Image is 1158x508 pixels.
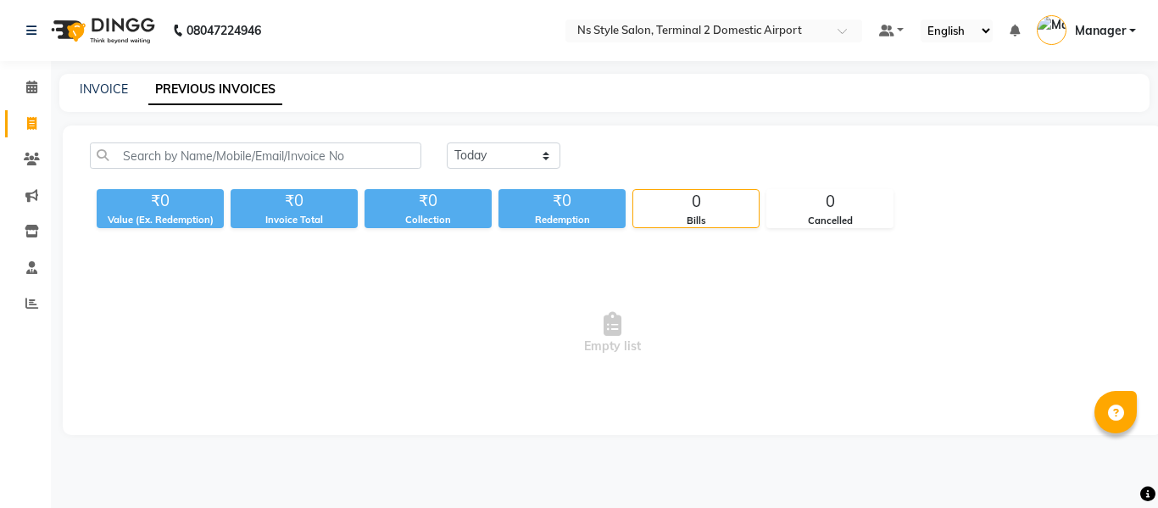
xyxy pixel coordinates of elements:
[365,189,492,213] div: ₹0
[97,213,224,227] div: Value (Ex. Redemption)
[1087,440,1141,491] iframe: chat widget
[633,190,759,214] div: 0
[90,142,421,169] input: Search by Name/Mobile/Email/Invoice No
[43,7,159,54] img: logo
[1037,15,1066,45] img: Manager
[767,190,893,214] div: 0
[90,248,1135,418] span: Empty list
[767,214,893,228] div: Cancelled
[365,213,492,227] div: Collection
[498,213,626,227] div: Redemption
[498,189,626,213] div: ₹0
[1075,22,1126,40] span: Manager
[148,75,282,105] a: PREVIOUS INVOICES
[231,189,358,213] div: ₹0
[231,213,358,227] div: Invoice Total
[80,81,128,97] a: INVOICE
[97,189,224,213] div: ₹0
[187,7,261,54] b: 08047224946
[633,214,759,228] div: Bills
